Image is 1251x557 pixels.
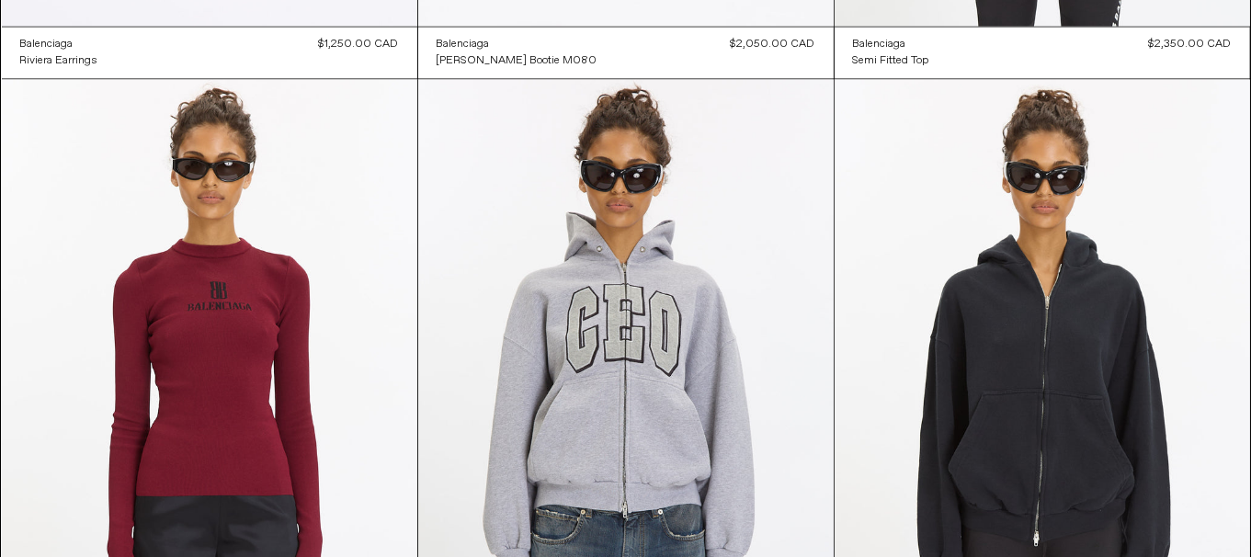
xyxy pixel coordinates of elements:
[853,52,929,69] a: Semi Fitted Top
[853,37,906,52] div: Balenciaga
[437,36,597,52] a: Balenciaga
[1149,36,1232,52] div: $2,350.00 CAD
[853,53,929,69] div: Semi Fitted Top
[437,37,490,52] div: Balenciaga
[437,52,597,69] a: [PERSON_NAME] Bootie M080
[20,37,74,52] div: Balenciaga
[437,53,597,69] div: [PERSON_NAME] Bootie M080
[20,53,98,69] div: Riviera Earrings
[731,36,815,52] div: $2,050.00 CAD
[20,52,98,69] a: Riviera Earrings
[853,36,929,52] a: Balenciaga
[319,36,399,52] div: $1,250.00 CAD
[20,36,98,52] a: Balenciaga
